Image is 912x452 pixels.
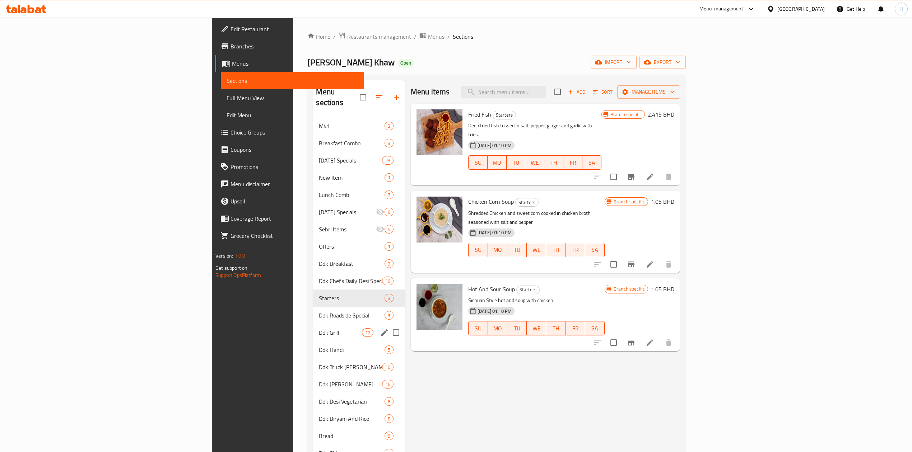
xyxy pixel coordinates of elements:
div: Ddk Chef's Daily Desi Special10 [313,272,405,289]
span: Sort items [588,86,617,98]
button: SU [468,321,488,335]
div: Ddk Desi Vegetarian [319,397,384,406]
span: Ddk Roadside Special [319,311,384,320]
div: Starters [515,198,539,207]
span: 7 [385,192,393,198]
a: Grocery Checklist [215,227,364,244]
button: TH [544,155,563,170]
p: Shredded Chicken and sweet corn cooked in chicken broth seasoned with salt and pepper. [468,209,605,227]
span: 5 [385,347,393,353]
button: SA [585,243,605,257]
a: Full Menu View [221,89,364,107]
span: Open [397,60,414,66]
div: Breakfast Combo3 [313,135,405,152]
span: Sort sections [371,89,388,106]
div: Ddk Chef's Daily Desi Special [319,277,382,285]
span: WE [530,245,543,255]
span: Branch specific [608,111,645,118]
span: import [596,58,631,67]
span: export [645,58,680,67]
div: Ddk Grill12edit [313,324,405,341]
span: Edit Menu [227,111,358,119]
span: Hot And Sour Soup [468,284,515,295]
img: Hot And Sour Soup [417,284,462,330]
div: items [385,242,394,251]
span: 3 [385,140,393,147]
a: Promotions [215,158,364,175]
span: 1.0.0 [234,251,245,260]
span: Chicken Corn Soup [468,196,514,207]
button: delete [660,168,677,185]
h6: 1.05 BHD [651,197,674,207]
div: Starters [493,111,516,119]
span: Starters [493,111,516,119]
span: TU [510,323,524,334]
span: TH [547,157,560,168]
span: 1 [385,243,393,250]
span: SA [588,323,602,334]
span: 3 [385,123,393,130]
div: Menu-management [699,5,744,13]
div: items [385,397,394,406]
div: items [385,173,394,182]
div: Ddk Handi [319,345,384,354]
button: FR [566,243,585,257]
span: WE [528,157,541,168]
input: search [461,86,546,98]
span: TU [509,157,523,168]
span: [DATE] 01:10 PM [475,308,515,315]
div: Offers [319,242,384,251]
span: 10 [382,278,393,284]
div: items [385,259,394,268]
button: TH [546,243,566,257]
a: Edit menu item [646,260,654,269]
span: Starters [319,294,384,302]
a: Edit Menu [221,107,364,124]
a: Edit Restaurant [215,20,364,38]
div: [GEOGRAPHIC_DATA] [777,5,825,13]
span: 6 [385,209,393,216]
span: Select to update [606,257,621,272]
span: H [899,5,903,13]
button: MO [488,321,507,335]
a: Edit menu item [646,173,654,181]
span: Menu disclaimer [231,180,358,188]
span: MO [491,323,504,334]
span: Branch specific [611,198,648,205]
button: delete [660,256,677,273]
a: Edit menu item [646,338,654,347]
a: Branches [215,38,364,55]
span: Ddk Biryani And Rice [319,414,384,423]
span: 23 [382,157,393,164]
a: Upsell [215,193,364,210]
span: [DATE] 01:10 PM [475,229,515,236]
span: Sections [453,32,473,41]
div: items [385,122,394,130]
span: FR [569,323,582,334]
span: SA [585,157,599,168]
button: WE [527,321,546,335]
span: Menus [232,59,358,68]
div: Lunch Comb [319,190,384,199]
button: FR [566,321,585,335]
span: TU [510,245,524,255]
div: items [382,380,394,389]
div: Bread9 [313,427,405,444]
span: Get support on: [215,263,248,273]
span: Fried Fish [468,109,491,120]
div: items [385,190,394,199]
div: items [385,345,394,354]
div: items [385,432,394,440]
button: edit [379,327,390,338]
div: items [382,277,394,285]
a: Restaurants management [339,32,411,41]
span: Sehri Items [319,225,376,234]
span: TH [549,323,563,334]
span: SU [471,245,485,255]
span: TH [549,245,563,255]
span: Starters [517,286,539,294]
span: 2 [385,260,393,267]
span: Edit Restaurant [231,25,358,33]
